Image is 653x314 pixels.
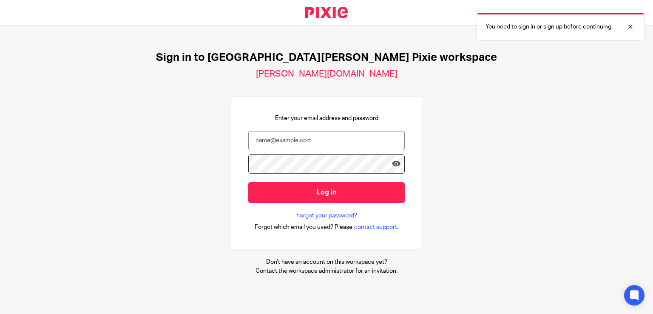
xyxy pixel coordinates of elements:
input: Log in [248,182,405,203]
p: You need to sign in or sign up before continuing. [485,23,613,31]
p: Contact the workspace administrator for an invitation. [256,267,397,275]
span: Forgot which email you used? Please [255,223,352,231]
div: . [255,222,399,232]
p: Don't have an account on this workspace yet? [256,258,397,266]
h2: [PERSON_NAME][DOMAIN_NAME] [256,69,397,80]
span: contact support [354,223,397,231]
h1: Sign in to [GEOGRAPHIC_DATA][PERSON_NAME] Pixie workspace [156,51,497,64]
p: Enter your email address and password [275,114,378,123]
input: name@example.com [248,131,405,150]
a: Forgot your password? [296,211,357,220]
